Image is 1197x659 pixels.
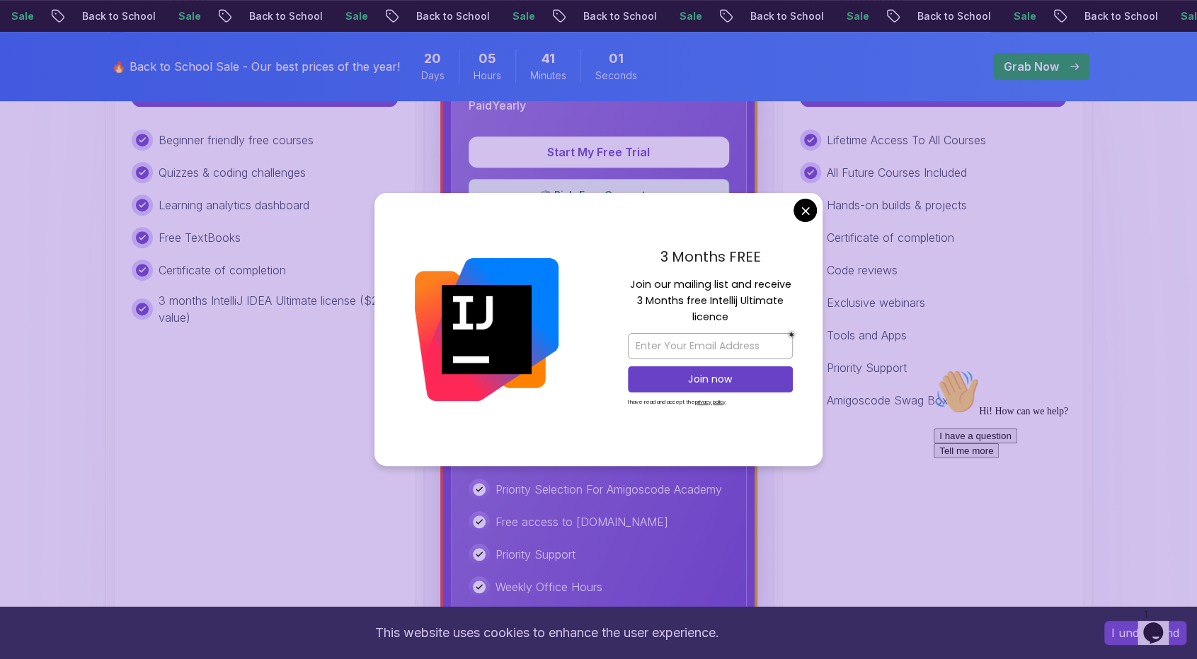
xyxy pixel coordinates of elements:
button: Accept cookies [1104,621,1186,645]
p: Grab Now [1004,58,1059,75]
p: Back to School [739,9,835,23]
p: Free access to [DOMAIN_NAME] [496,513,668,530]
span: 20 Days [424,49,441,69]
p: Amigoscode Swag Box [827,392,949,409]
p: Exclusive webinars [827,294,925,311]
p: Sale [668,9,714,23]
p: Paid Yearly [469,97,526,114]
p: Back to School [906,9,1002,23]
p: Free TextBooks [159,229,241,246]
p: Back to School [405,9,501,23]
span: Hours [474,69,501,83]
span: Seconds [595,69,637,83]
p: Back to School [1073,9,1169,23]
p: Beginner friendly free courses [159,132,314,148]
p: Quizzes & coding challenges [159,164,306,181]
span: 41 Minutes [542,49,555,69]
p: Sale [167,9,212,23]
iframe: chat widget [1138,602,1183,645]
p: Back to School [572,9,668,23]
div: This website uses cookies to enhance the user experience. [11,617,1083,648]
p: Lifetime Access To All Courses [827,132,986,148]
p: Tools and Apps [827,327,907,344]
p: Sale [501,9,546,23]
a: Start My Free Trial [469,145,729,159]
p: Sale [835,9,881,23]
button: Start My Free Trial [469,136,729,168]
p: Weekly Office Hours [496,578,602,595]
span: Minutes [530,69,566,83]
img: :wave: [6,6,51,51]
p: Priority Selection For Amigoscode Academy [496,481,722,498]
p: Back to School [238,9,334,23]
p: Learning analytics dashboard [159,197,309,214]
button: I have a question [6,65,89,80]
p: Sale [334,9,379,23]
button: Tell me more [6,80,71,95]
p: Sale [1002,9,1048,23]
p: Certificate of completion [827,229,954,246]
iframe: chat widget [928,363,1183,595]
span: 5 Hours [479,49,496,69]
p: 3 months IntelliJ IDEA Ultimate license ($249 value) [159,292,398,326]
p: Hands-on builds & projects [827,197,967,214]
p: Start My Free Trial [486,144,712,161]
p: 🔥 Back to School Sale - Our best prices of the year! [112,58,400,75]
p: 🛡️ Risk-Free Guarantee [478,188,720,202]
p: Priority Support [496,546,575,563]
span: Days [421,69,445,83]
span: 1 Seconds [609,49,624,69]
p: All Future Courses Included [827,164,967,181]
p: Back to School [71,9,167,23]
span: Hi! How can we help? [6,42,140,53]
p: Code reviews [827,262,898,279]
p: Priority Support [827,359,907,376]
div: 👋Hi! How can we help?I have a questionTell me more [6,6,260,95]
p: Certificate of completion [159,262,286,279]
